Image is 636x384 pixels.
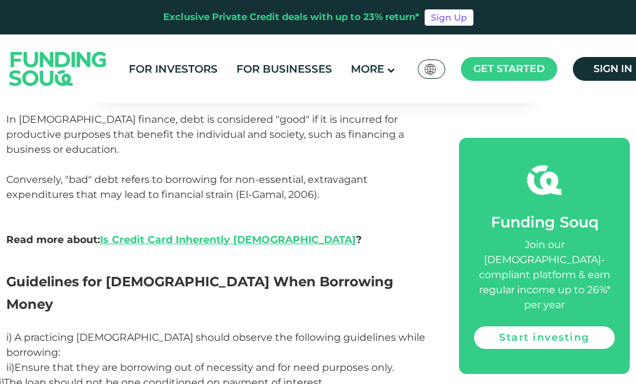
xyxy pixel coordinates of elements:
[425,9,473,26] a: Sign Up
[14,361,394,373] span: Ensure that they are borrowing out of necessity and for need purposes only.
[6,330,431,360] p: i) A practicing [DEMOGRAPHIC_DATA] should observe the following guidelines while borrowing:
[474,237,615,313] div: Join our [DEMOGRAPHIC_DATA]-compliant platform & earn regular income up to 26%* per year
[6,361,14,373] span: ii)
[6,112,431,247] p: In [DEMOGRAPHIC_DATA] finance, debt is considered "good" if it is incurred for productive purpose...
[100,234,356,246] a: Is Credit Card Inherently [DEMOGRAPHIC_DATA]
[163,10,420,24] div: Exclusive Private Credit deals with up to 23% return*
[527,163,562,197] img: fsicon
[491,213,598,231] span: Funding Souq
[6,234,361,246] strong: Read more about: ?
[6,273,393,312] span: Guidelines for [DEMOGRAPHIC_DATA] When Borrowing Money
[233,59,335,80] a: For Businesses
[474,326,615,349] a: Start investing
[425,64,436,75] img: SA Flag
[351,63,384,75] span: More
[126,59,221,80] a: For Investors
[593,63,632,75] span: Sign in
[473,63,545,75] span: Get started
